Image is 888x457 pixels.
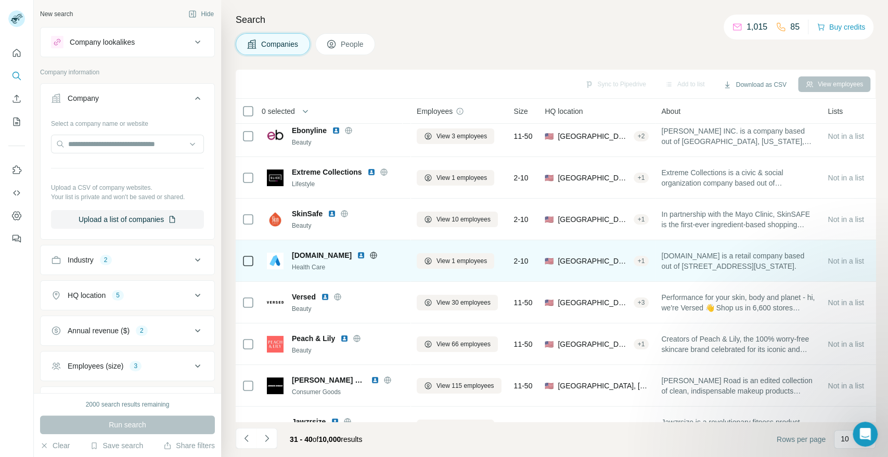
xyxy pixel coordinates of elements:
button: Share filters [163,440,215,451]
div: 2000 search results remaining [86,400,170,409]
span: Extreme Collections [292,167,362,177]
button: Navigate to previous page [236,428,256,449]
p: Company information [40,68,215,77]
button: Annual revenue ($)2 [41,318,214,343]
span: Ebonyline [292,125,327,136]
div: Beauty [292,138,404,147]
div: Profile image for Miranda [141,17,162,37]
div: Employees (size) [68,361,123,371]
div: + 1 [634,215,649,224]
div: Ask a questionAI Agent and team can help [10,273,198,312]
h4: Search [236,12,876,27]
div: HQ location [68,290,106,301]
span: View 3 employees [436,132,487,141]
span: Performance for your skin, body and planet - hi, we're Versed 👋 Shop us in 6,600 stores globally ... [661,292,815,313]
span: People [341,39,365,49]
span: [GEOGRAPHIC_DATA], [US_STATE] [558,173,629,183]
span: 11-50 [514,131,533,141]
span: Companies [261,39,299,49]
button: Messages [69,324,138,366]
span: Not in a list [828,257,864,265]
span: About [661,106,680,116]
button: Upload a list of companies [51,210,204,229]
span: Not in a list [828,174,864,182]
button: Industry2 [41,247,214,272]
span: 2-10 [514,214,529,225]
button: Quick start [8,44,25,62]
img: logo [21,20,31,36]
div: Annual revenue ($) [68,325,130,336]
span: 🇺🇸 [545,214,554,225]
button: Navigate to next page [256,428,277,449]
div: AI Agent and team can help [21,293,174,304]
span: 🇺🇸 [545,256,554,266]
img: Profile image for Aurélie [102,17,123,37]
span: Lists [828,106,843,116]
div: 2 [136,326,148,335]
img: Logo of Peach & Lily [267,336,284,352]
span: View 1 employees [436,173,487,182]
iframe: Intercom live chat [853,422,878,447]
span: 2-10 [514,256,529,266]
div: + 3 [634,298,649,307]
button: HQ location5 [41,283,214,308]
img: LinkedIn logo [321,293,329,301]
span: SkinSafe [292,208,323,219]
button: Clear [40,440,70,451]
span: 11-50 [514,339,533,349]
button: My lists [8,112,25,131]
span: [PERSON_NAME] Road is an edited collection of clean, indispensable makeup products designed for e... [661,375,815,396]
span: 🇺🇸 [545,131,554,141]
div: Company [68,93,99,103]
span: In partnership with the Mayo Clinic, SkinSAFE is the first-ever ingredient-based shopping assista... [661,209,815,230]
img: Avatar [8,10,25,27]
div: + 2 [634,132,649,141]
span: Rows per page [777,434,826,445]
span: [GEOGRAPHIC_DATA], [US_STATE] [558,297,629,308]
span: 10,000 [318,435,341,443]
span: Not in a list [828,215,864,224]
p: Upload a CSV of company websites. [51,183,204,192]
span: View 66 employees [436,340,491,349]
p: How can we help? [21,145,187,162]
span: Creators of Peach & Lily, the 100% worry-free skincare brand celebrated for its iconic and award-... [661,334,815,355]
span: Not in a list [828,298,864,307]
span: 11-50 [514,297,533,308]
div: Lifestyle [292,179,404,189]
span: results [290,435,362,443]
span: Peach & Lily [292,333,335,344]
span: Messages [86,350,122,358]
div: Health Care [292,263,404,272]
div: New search [40,9,73,19]
div: Ask a question [21,282,174,293]
span: HQ location [545,106,583,116]
img: LinkedIn logo [367,168,376,176]
div: Beauty [292,346,404,355]
button: View 1 employees [417,253,494,269]
span: [GEOGRAPHIC_DATA], [US_STATE] [558,214,629,225]
p: 1,015 [747,21,767,33]
button: View 66 employees [417,336,498,352]
span: [PERSON_NAME] INC. is a company based out of [GEOGRAPHIC_DATA], [US_STATE], [GEOGRAPHIC_DATA]. [661,126,815,147]
span: View 1 employees [436,256,487,266]
span: Jawzrsize [292,416,326,427]
button: Enrich CSV [8,89,25,108]
span: [GEOGRAPHIC_DATA], [GEOGRAPHIC_DATA] [558,256,629,266]
img: LinkedIn logo [340,334,349,343]
button: Search [8,67,25,85]
button: Employees (size)3 [41,354,214,378]
button: Help [139,324,208,366]
span: Size [514,106,528,116]
img: Logo of Versed [267,301,284,304]
div: Close [179,17,198,35]
h2: Status Surfe [21,184,187,195]
p: Hi [PERSON_NAME][EMAIL_ADDRESS][PERSON_NAME][DOMAIN_NAME] 👋 [21,74,187,145]
img: Logo of SkinSafe [267,211,284,228]
button: Buy credits [817,20,865,34]
img: Logo of Ebonyline [267,128,284,143]
span: Help [165,350,182,358]
span: 0 selected [262,106,295,116]
div: 5 [112,291,124,300]
span: 🇺🇸 [545,339,554,349]
img: Logo of Extreme Collections [267,169,284,186]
